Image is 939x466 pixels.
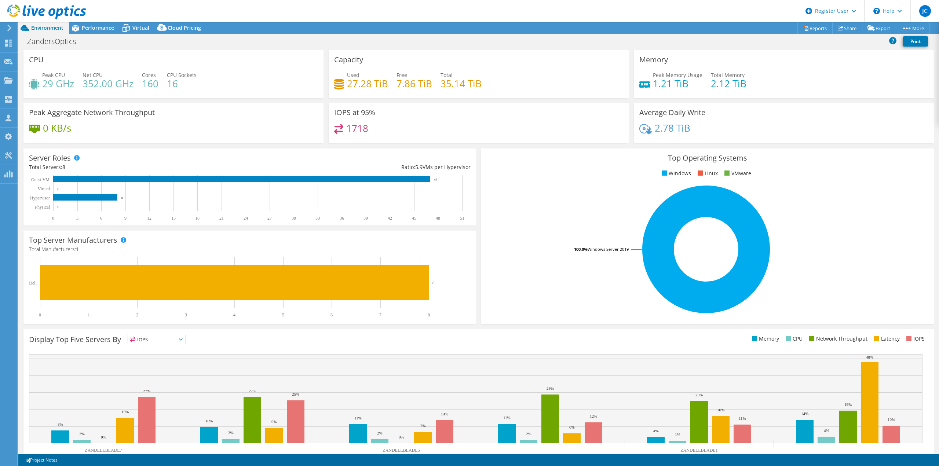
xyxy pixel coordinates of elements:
h3: IOPS at 95% [334,109,375,117]
li: Latency [872,335,900,343]
text: 12 [147,216,151,221]
text: 42 [388,216,392,221]
text: 6 [100,216,102,221]
text: 0 [57,205,59,209]
li: VMware [723,169,751,177]
text: 8 [428,312,430,318]
h3: Top Operating Systems [487,154,928,162]
text: 15% [121,410,129,414]
h4: 7.86 TiB [397,80,432,88]
text: ZANDELLBLADE5 [383,448,420,453]
text: ZANDELLBLADE7 [85,448,122,453]
text: 16% [717,408,724,412]
span: Total Memory [711,71,745,78]
a: Reports [797,22,833,34]
text: 7% [420,423,426,428]
text: 2 [136,312,138,318]
text: 24 [244,216,248,221]
text: 2% [526,432,531,436]
span: 5.9 [415,164,423,170]
text: 10% [888,417,895,422]
text: 8% [58,422,63,426]
li: Network Throughput [807,335,867,343]
span: CPU Sockets [167,71,197,78]
h4: 2.78 TiB [655,124,690,132]
text: 3 [185,312,187,318]
span: Used [347,71,359,78]
h4: 35.14 TiB [441,80,482,88]
h4: 160 [142,80,158,88]
text: 8 [432,280,435,285]
text: 3% [228,430,234,435]
text: 30 [292,216,296,221]
li: IOPS [905,335,925,343]
span: Free [397,71,407,78]
text: 33 [315,216,320,221]
text: 11% [503,415,511,420]
text: 27% [249,389,256,393]
span: Net CPU [83,71,103,78]
span: 8 [62,164,65,170]
text: 48 [436,216,440,221]
span: Cores [142,71,156,78]
text: 2% [79,432,85,436]
text: 15 [171,216,176,221]
text: 11% [739,416,746,421]
li: Memory [750,335,779,343]
h4: 352.00 GHz [83,80,134,88]
div: Ratio: VMs per Hypervisor [250,163,471,171]
text: 14% [801,411,808,416]
text: Hypervisor [30,195,50,201]
h4: 0 KB/s [43,124,71,132]
text: 19% [844,402,852,407]
text: 10% [205,419,213,423]
a: Share [832,22,862,34]
text: 0% [101,435,106,439]
h3: Memory [639,56,668,64]
h3: Server Roles [29,154,71,162]
text: 29% [547,386,554,390]
text: Dell [29,280,37,286]
span: Peak CPU [42,71,65,78]
text: 4% [653,429,659,433]
span: JC [919,5,931,17]
text: 9% [271,419,277,424]
h3: Top Server Manufacturers [29,236,117,244]
svg: \n [873,8,880,14]
text: 0 [39,312,41,318]
h3: CPU [29,56,44,64]
text: 12% [590,414,597,418]
text: Guest VM [31,177,50,182]
h4: 16 [167,80,197,88]
text: 18 [195,216,200,221]
span: Environment [31,24,63,31]
text: 45 [412,216,416,221]
text: 21 [219,216,224,221]
text: 9 [124,216,127,221]
span: Performance [82,24,114,31]
a: More [896,22,930,34]
text: 25% [292,392,299,396]
span: Cloud Pricing [168,24,201,31]
text: 25% [695,393,703,397]
a: Project Notes [20,455,63,465]
text: 4% [824,428,829,433]
span: IOPS [128,335,186,344]
h3: Capacity [334,56,363,64]
h4: 27.28 TiB [347,80,388,88]
text: 0 [57,187,59,191]
text: 3 [76,216,78,221]
text: ZANDELLBLADE1 [680,448,717,453]
text: 5 [282,312,284,318]
text: 27 [267,216,272,221]
a: Export [862,22,896,34]
a: Print [903,36,928,47]
text: 0 [52,216,54,221]
h4: 29 GHz [42,80,74,88]
span: 1 [76,246,79,253]
h1: ZandersOptics [24,37,87,45]
text: 1% [675,432,680,437]
span: Total [441,71,453,78]
span: Virtual [132,24,149,31]
text: 39 [363,216,368,221]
